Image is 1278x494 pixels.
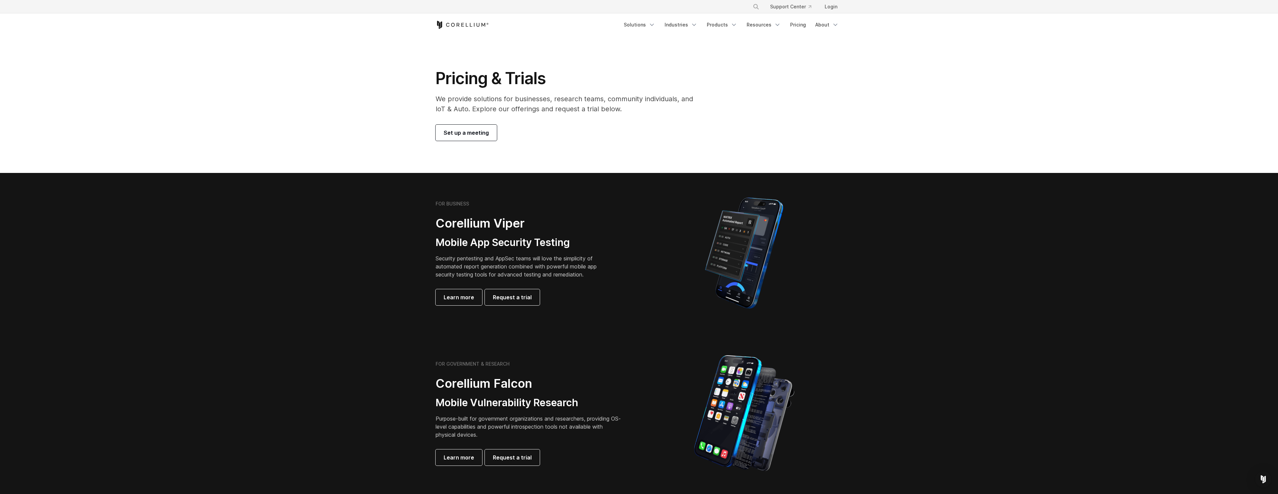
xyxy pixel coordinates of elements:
[444,293,474,301] span: Learn more
[1255,471,1271,487] div: Open Intercom Messenger
[436,216,607,231] h2: Corellium Viper
[694,194,795,312] img: Corellium MATRIX automated report on iPhone showing app vulnerability test results across securit...
[493,293,532,301] span: Request a trial
[436,236,607,249] h3: Mobile App Security Testing
[485,449,540,466] a: Request a trial
[436,415,623,439] p: Purpose-built for government organizations and researchers, providing OS-level capabilities and p...
[436,289,482,305] a: Learn more
[436,125,497,141] a: Set up a meeting
[436,449,482,466] a: Learn more
[436,361,510,367] h6: FOR GOVERNMENT & RESEARCH
[703,19,741,31] a: Products
[436,376,623,391] h2: Corellium Falcon
[661,19,701,31] a: Industries
[750,1,762,13] button: Search
[436,201,469,207] h6: FOR BUSINESS
[765,1,817,13] a: Support Center
[436,396,623,409] h3: Mobile Vulnerability Research
[811,19,843,31] a: About
[436,21,489,29] a: Corellium Home
[493,453,532,461] span: Request a trial
[485,289,540,305] a: Request a trial
[819,1,843,13] a: Login
[694,355,795,472] img: iPhone model separated into the mechanics used to build the physical device.
[620,19,659,31] a: Solutions
[436,68,702,88] h1: Pricing & Trials
[436,94,702,114] p: We provide solutions for businesses, research teams, community individuals, and IoT & Auto. Explo...
[786,19,810,31] a: Pricing
[444,129,489,137] span: Set up a meeting
[444,453,474,461] span: Learn more
[436,254,607,279] p: Security pentesting and AppSec teams will love the simplicity of automated report generation comb...
[620,19,843,31] div: Navigation Menu
[745,1,843,13] div: Navigation Menu
[743,19,785,31] a: Resources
